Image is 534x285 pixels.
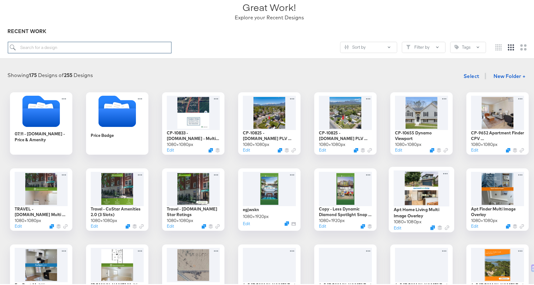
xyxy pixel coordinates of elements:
[361,223,365,227] svg: Duplicate
[91,216,117,222] div: 1080 × 1080 px
[167,129,220,140] div: CP-10833 - [DOMAIN_NAME] - Multi image evergreen
[126,223,130,227] svg: Duplicate
[10,167,72,229] div: TRAVEL - [DOMAIN_NAME] Multi Image Overlay1080×1080pxEditDuplicate
[86,167,148,229] div: Travel - CoStar Amenities 2.0 (3 Slots)1080×1080pxEditDuplicate
[354,147,358,151] svg: Duplicate
[243,205,259,211] div: egjwskn
[444,147,448,151] svg: Link
[238,91,301,153] div: CP-10825 - [DOMAIN_NAME] PLV Viewport 21080×1080pxEditDuplicate
[91,222,98,228] button: Edit
[471,216,498,222] div: 1080 × 1080 px
[50,223,54,227] svg: Duplicate
[368,147,372,151] svg: Link
[243,140,269,146] div: 1080 × 1080 px
[319,146,326,152] button: Edit
[243,212,269,218] div: 1080 × 1920 px
[15,222,22,228] button: Edit
[64,71,73,77] strong: 255
[243,220,250,225] button: Edit
[488,70,531,81] button: New Folder +
[506,147,510,151] svg: Duplicate
[209,147,213,151] svg: Duplicate
[340,41,397,52] button: SlidersSort by
[15,205,68,216] div: TRAVEL - [DOMAIN_NAME] Multi Image Overlay
[15,130,68,141] div: 07.11 - [DOMAIN_NAME] - Price & Amenity
[167,216,193,222] div: 1080 × 1080 px
[86,94,148,126] svg: Folder
[395,146,402,152] button: Edit
[520,43,527,49] svg: Large grid
[471,146,478,152] button: Edit
[390,91,453,153] div: CP-10655 Dynamo Viewport1080×1080pxEditDuplicate
[520,147,524,151] svg: Link
[162,91,224,153] div: CP-10833 - [DOMAIN_NAME] - Multi image evergreen1080×1080pxEditDuplicate
[319,140,345,146] div: 1080 × 1080 px
[86,91,148,153] div: Price Badge
[319,216,345,222] div: 1080 × 1920 px
[167,205,220,216] div: Travel - [DOMAIN_NAME] Star Ratings
[471,222,478,228] button: Edit
[243,146,250,152] button: Edit
[319,129,372,140] div: CP-10825 - [DOMAIN_NAME] PLV Viewport 1
[471,140,498,146] div: 1080 × 1080 px
[389,166,454,231] div: Apt Home Living Multi Image Overlay1080×1080pxEditDuplicate
[455,44,459,48] svg: Tag
[319,222,326,228] button: Edit
[344,44,349,48] svg: Sliders
[243,129,296,140] div: CP-10825 - [DOMAIN_NAME] PLV Viewport 2
[63,223,68,227] svg: Link
[430,224,435,229] svg: Duplicate
[402,41,445,52] button: FilterFilter by
[395,129,448,140] div: CP-10655 Dynamo Viewport
[167,146,174,152] button: Edit
[167,140,193,146] div: 1080 × 1080 px
[461,69,482,81] button: Select
[394,217,421,223] div: 1080 × 1080 px
[471,205,524,216] div: Apt Finder Multi Image Overlay
[466,167,529,229] div: Apt Finder Multi Image Overlay1080×1080pxEditDuplicate
[445,224,450,229] svg: Link
[314,167,377,229] div: Copy - Less Dynamic Diamond Spotlight Snap Overlay1080×1920pxEditDuplicate
[495,43,502,49] svg: Small grid
[508,43,514,49] svg: Medium grid
[314,91,377,153] div: CP-10825 - [DOMAIN_NAME] PLV Viewport 11080×1080pxEditDuplicate
[235,13,304,20] div: Explore your Recent Designs
[395,140,421,146] div: 1080 × 1080 px
[450,41,486,52] button: TagTags
[406,44,411,48] svg: Filter
[285,220,289,225] svg: Duplicate
[202,223,206,227] svg: Duplicate
[278,147,282,151] svg: Duplicate
[238,167,301,229] div: egjwskn1080×1920pxEditDuplicate
[430,147,434,151] svg: Duplicate
[471,129,524,140] div: CP-9652 Apartment Finder CPV [GEOGRAPHIC_DATA]
[10,91,72,153] div: 07.11 - [DOMAIN_NAME] - Price & Amenity
[162,167,224,229] div: Travel - [DOMAIN_NAME] Star Ratings1080×1080pxEditDuplicate
[215,223,220,227] svg: Link
[8,27,531,34] div: RECENT WORK
[91,205,144,216] div: Travel - CoStar Amenities 2.0 (3 Slots)
[506,223,510,227] svg: Duplicate
[167,222,174,228] button: Edit
[139,223,144,227] svg: Link
[8,41,172,52] input: Search for a design
[10,94,72,126] svg: Folder
[466,91,529,153] div: CP-9652 Apartment Finder CPV [GEOGRAPHIC_DATA]1080×1080pxEditDuplicate
[29,71,37,77] strong: 175
[319,205,372,216] div: Copy - Less Dynamic Diamond Spotlight Snap Overlay
[291,147,296,151] svg: Link
[520,223,524,227] svg: Link
[91,131,114,137] div: Price Badge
